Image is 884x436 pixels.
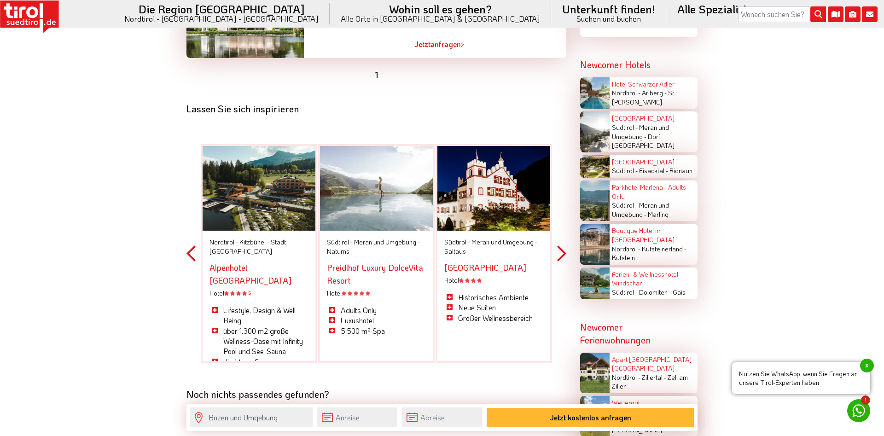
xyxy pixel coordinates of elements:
[354,238,420,246] span: Meran und Umgebung -
[580,321,651,346] strong: Newcomer Ferienwohnungen
[612,114,675,122] a: [GEOGRAPHIC_DATA]
[444,292,543,302] li: Historisches Ambiente
[248,290,251,296] sup: S
[444,302,543,313] li: Neue Suiten
[673,288,686,296] span: Gais
[444,276,543,285] div: Hotel
[239,238,269,246] span: Kitzbühel -
[612,183,686,201] a: Parkhotel Marlena - Adults Only
[209,326,308,357] li: über 1.300 m2 große Wellness-Oase mit Infinity Pool und See-Sauna
[648,210,669,219] span: Marling
[612,157,675,166] a: [GEOGRAPHIC_DATA]
[186,389,566,399] h3: Noch nichts passendes gefunden?
[847,399,870,422] a: 1 Nutzen Sie WhatsApp, wenn Sie Fragen an unsere Tirol-Experten habenx
[612,166,638,175] span: Südtirol -
[209,357,308,367] li: direkt am See
[612,88,640,97] span: Nordtirol -
[562,15,655,23] small: Suchen und buchen
[612,373,640,382] span: Nordtirol -
[375,69,378,80] a: 1
[209,238,238,246] span: Nordtirol -
[642,373,666,382] span: Zillertal -
[642,88,667,97] span: Arlberg -
[327,326,426,336] li: 5.500 m² Spa
[414,34,465,55] a: Jetztanfragen>
[612,201,669,219] span: Meran und Umgebung -
[209,238,286,256] span: Stadt [GEOGRAPHIC_DATA]
[612,88,675,106] span: St. [PERSON_NAME]
[580,58,651,70] strong: Newcomer Hotels
[124,15,319,23] small: Nordtirol - [GEOGRAPHIC_DATA] - [GEOGRAPHIC_DATA]
[327,289,426,298] div: Hotel
[341,15,540,23] small: Alle Orte in [GEOGRAPHIC_DATA] & [GEOGRAPHIC_DATA]
[612,270,678,288] a: Ferien- & Wellnesshotel Windschar
[327,305,426,315] li: Adults Only
[209,289,308,298] div: Hotel
[612,132,675,150] span: Dorf [GEOGRAPHIC_DATA]
[860,359,874,372] span: x
[669,166,692,175] span: Ridnaun
[612,355,692,373] a: Apart [GEOGRAPHIC_DATA] [GEOGRAPHIC_DATA]
[557,118,566,389] button: Next
[612,80,675,88] a: Hotel Schwarzer Adler
[642,244,686,253] span: Kufsteinerland -
[639,166,668,175] span: Eisacktal -
[612,373,688,391] span: Zell am Ziller
[828,6,843,22] i: Karte öffnen
[612,226,675,244] a: Boutique Hotel im [GEOGRAPHIC_DATA]
[444,262,526,273] a: [GEOGRAPHIC_DATA]
[186,118,196,389] button: Previous
[639,288,671,296] span: Dolomiten -
[612,123,669,141] span: Meran und Umgebung -
[845,6,861,22] i: Fotogalerie
[414,39,430,49] span: Jetzt
[327,315,426,326] li: Luxushotel
[444,247,466,256] span: Saltaus
[612,398,640,407] a: Weyergut
[487,408,694,427] button: Jetzt kostenlos anfragen
[612,288,638,296] span: Südtirol -
[209,305,308,326] li: Lifestyle, Design & Well-Being
[612,244,640,253] span: Nordtirol -
[612,253,635,262] span: Kufstein
[317,407,397,427] input: Anreise
[732,362,870,394] span: Nutzen Sie WhatsApp, wenn Sie Fragen an unsere Tirol-Experten haben
[327,238,353,246] span: Südtirol -
[471,238,537,246] span: Meran und Umgebung -
[612,201,638,209] span: Südtirol -
[327,247,349,256] span: Naturns
[444,313,543,323] li: Großer Wellnessbereich
[461,39,465,49] span: >
[612,123,638,132] span: Südtirol -
[861,395,870,405] span: 1
[739,6,826,22] input: Wonach suchen Sie?
[209,262,291,286] a: Alpenhotel [GEOGRAPHIC_DATA]
[327,262,423,286] a: Preidlhof Luxury DolceVita Resort
[402,407,482,427] input: Abreise
[186,103,566,114] div: Lassen Sie sich inspirieren
[444,238,470,246] span: Südtirol -
[190,407,313,427] input: Wo soll's hingehen?
[862,6,878,22] i: Kontakt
